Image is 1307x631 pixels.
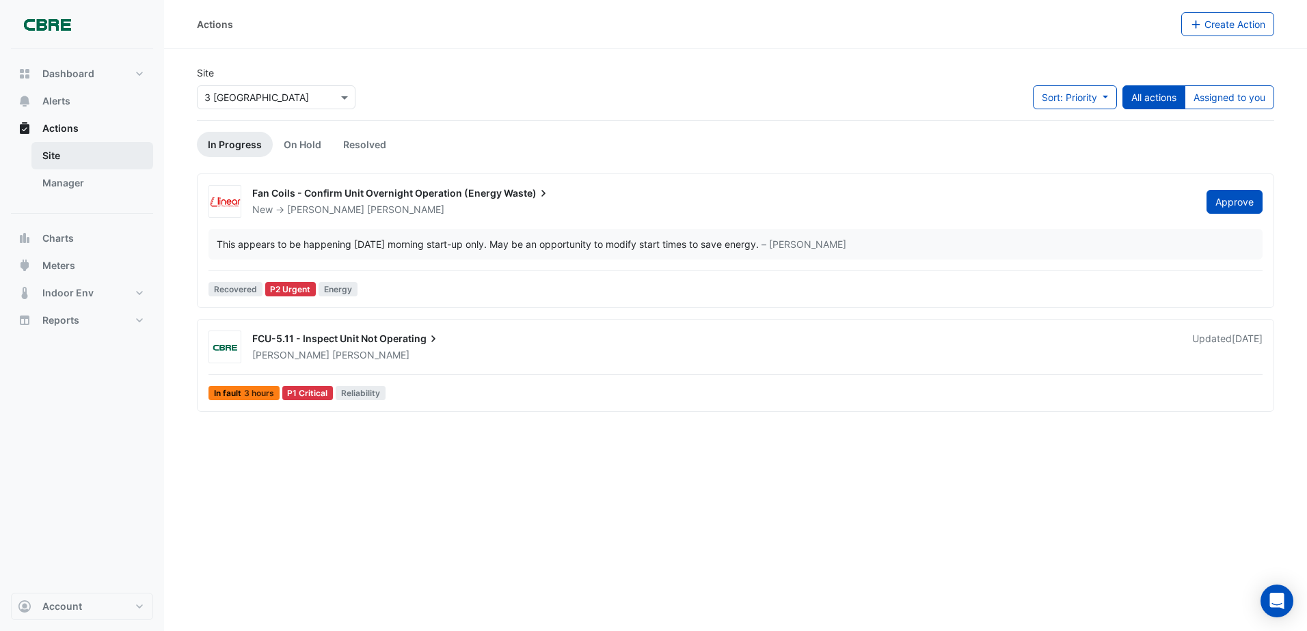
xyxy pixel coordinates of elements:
[217,237,759,251] div: This appears to be happening [DATE] morning start-up only. May be an opportunity to modify start ...
[265,282,316,296] div: P2 Urgent
[42,67,94,81] span: Dashboard
[252,349,329,361] span: [PERSON_NAME]
[273,132,332,157] a: On Hold
[1042,92,1097,103] span: Sort: Priority
[18,122,31,135] app-icon: Actions
[1232,333,1263,344] span: Fri 19-Sep-2025 14:15 BST
[42,122,79,135] span: Actions
[197,132,273,157] a: In Progress
[18,67,31,81] app-icon: Dashboard
[1122,85,1185,109] button: All actions
[252,187,502,199] span: Fan Coils - Confirm Unit Overnight Operation (Energy
[18,286,31,300] app-icon: Indoor Env
[11,593,153,620] button: Account
[209,341,241,354] img: CBRE
[42,313,79,327] span: Reports
[504,186,550,200] span: Waste)
[1185,85,1274,109] button: Assigned to you
[319,282,358,296] span: Energy
[367,203,444,216] span: [PERSON_NAME]
[11,87,153,115] button: Alerts
[1181,12,1275,36] button: Create Action
[197,66,214,80] label: Site
[1033,85,1117,109] button: Sort: Priority
[332,132,397,157] a: Resolved
[16,11,78,38] img: Company Logo
[11,115,153,142] button: Actions
[244,389,274,397] span: 3 hours
[18,313,31,327] app-icon: Reports
[18,232,31,245] app-icon: Charts
[287,204,364,215] span: [PERSON_NAME]
[11,252,153,279] button: Meters
[1215,196,1254,208] span: Approve
[11,225,153,252] button: Charts
[209,195,241,209] img: Linear Control Systems
[336,386,386,400] span: Reliability
[11,279,153,307] button: Indoor Env
[1204,18,1265,30] span: Create Action
[1261,585,1293,617] div: Open Intercom Messenger
[42,94,70,108] span: Alerts
[11,142,153,202] div: Actions
[18,259,31,272] app-icon: Meters
[1192,332,1263,362] div: Updated
[762,237,846,251] span: – [PERSON_NAME]
[42,286,94,300] span: Indoor Env
[42,259,75,272] span: Meters
[11,60,153,87] button: Dashboard
[379,332,440,346] span: Operating
[31,142,153,169] a: Site
[208,282,262,296] span: Recovered
[282,386,334,400] div: P1 Critical
[42,600,82,613] span: Account
[208,386,280,400] span: In fault
[11,307,153,334] button: Reports
[42,232,74,245] span: Charts
[252,333,377,344] span: FCU-5.11 - Inspect Unit Not
[197,17,233,31] div: Actions
[275,204,284,215] span: ->
[1207,190,1263,214] button: Approve
[31,169,153,197] a: Manager
[332,348,409,362] span: [PERSON_NAME]
[252,204,273,215] span: New
[18,94,31,108] app-icon: Alerts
